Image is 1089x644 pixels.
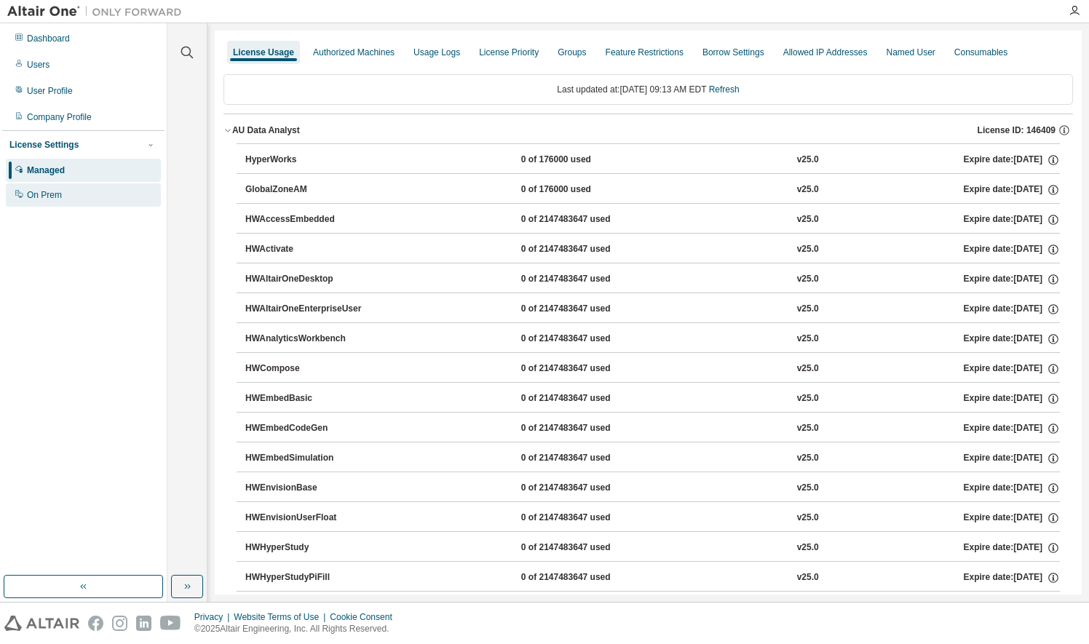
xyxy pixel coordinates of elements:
[245,442,1060,474] button: HWEmbedSimulation0 of 2147483647 usedv25.0Expire date:[DATE]
[245,362,376,375] div: HWCompose
[964,333,1060,346] div: Expire date: [DATE]
[27,189,62,201] div: On Prem
[797,482,819,495] div: v25.0
[521,303,652,316] div: 0 of 2147483647 used
[245,323,1060,355] button: HWAnalyticsWorkbench0 of 2147483647 usedv25.0Expire date:[DATE]
[797,213,819,226] div: v25.0
[232,124,300,136] div: AU Data Analyst
[964,512,1060,525] div: Expire date: [DATE]
[964,213,1060,226] div: Expire date: [DATE]
[521,333,652,346] div: 0 of 2147483647 used
[223,74,1073,105] div: Last updated at: [DATE] 09:13 AM EDT
[797,512,819,525] div: v25.0
[521,183,652,196] div: 0 of 176000 used
[783,47,868,58] div: Allowed IP Addresses
[245,154,376,167] div: HyperWorks
[245,482,376,495] div: HWEnvisionBase
[702,47,764,58] div: Borrow Settings
[245,422,376,435] div: HWEmbedCodeGen
[160,616,181,631] img: youtube.svg
[7,4,189,19] img: Altair One
[245,472,1060,504] button: HWEnvisionBase0 of 2147483647 usedv25.0Expire date:[DATE]
[521,154,652,167] div: 0 of 176000 used
[964,482,1060,495] div: Expire date: [DATE]
[245,383,1060,415] button: HWEmbedBasic0 of 2147483647 usedv25.0Expire date:[DATE]
[4,616,79,631] img: altair_logo.svg
[964,541,1060,554] div: Expire date: [DATE]
[245,592,1060,624] button: HWHyperStudyPiFit0 of 2147483647 usedv25.0Expire date:[DATE]
[964,362,1060,375] div: Expire date: [DATE]
[964,183,1060,196] div: Expire date: [DATE]
[797,571,819,584] div: v25.0
[112,616,127,631] img: instagram.svg
[136,616,151,631] img: linkedin.svg
[886,47,935,58] div: Named User
[245,234,1060,266] button: HWActivate0 of 2147483647 usedv25.0Expire date:[DATE]
[194,611,234,623] div: Privacy
[223,114,1073,146] button: AU Data AnalystLicense ID: 146409
[413,47,460,58] div: Usage Logs
[330,611,400,623] div: Cookie Consent
[521,392,652,405] div: 0 of 2147483647 used
[521,243,652,256] div: 0 of 2147483647 used
[245,571,376,584] div: HWHyperStudyPiFill
[245,303,376,316] div: HWAltairOneEnterpriseUser
[709,84,740,95] a: Refresh
[245,512,376,525] div: HWEnvisionUserFloat
[9,139,79,151] div: License Settings
[245,174,1060,206] button: GlobalZoneAM0 of 176000 usedv25.0Expire date:[DATE]
[521,541,652,554] div: 0 of 2147483647 used
[964,571,1060,584] div: Expire date: [DATE]
[521,362,652,375] div: 0 of 2147483647 used
[245,204,1060,236] button: HWAccessEmbedded0 of 2147483647 usedv25.0Expire date:[DATE]
[233,47,294,58] div: License Usage
[245,273,376,286] div: HWAltairOneDesktop
[245,333,376,346] div: HWAnalyticsWorkbench
[521,213,652,226] div: 0 of 2147483647 used
[521,273,652,286] div: 0 of 2147483647 used
[797,422,819,435] div: v25.0
[245,562,1060,594] button: HWHyperStudyPiFill0 of 2147483647 usedv25.0Expire date:[DATE]
[797,541,819,554] div: v25.0
[606,47,684,58] div: Feature Restrictions
[978,124,1056,136] span: License ID: 146409
[479,47,539,58] div: License Priority
[521,571,652,584] div: 0 of 2147483647 used
[245,243,376,256] div: HWActivate
[194,623,401,635] p: © 2025 Altair Engineering, Inc. All Rights Reserved.
[245,392,376,405] div: HWEmbedBasic
[245,353,1060,385] button: HWCompose0 of 2147483647 usedv25.0Expire date:[DATE]
[797,183,819,196] div: v25.0
[521,452,652,465] div: 0 of 2147483647 used
[797,273,819,286] div: v25.0
[245,213,376,226] div: HWAccessEmbedded
[245,452,376,465] div: HWEmbedSimulation
[964,243,1060,256] div: Expire date: [DATE]
[245,532,1060,564] button: HWHyperStudy0 of 2147483647 usedv25.0Expire date:[DATE]
[797,452,819,465] div: v25.0
[245,541,376,554] div: HWHyperStudy
[27,164,65,176] div: Managed
[797,243,819,256] div: v25.0
[521,512,652,525] div: 0 of 2147483647 used
[797,333,819,346] div: v25.0
[797,303,819,316] div: v25.0
[245,263,1060,295] button: HWAltairOneDesktop0 of 2147483647 usedv25.0Expire date:[DATE]
[245,183,376,196] div: GlobalZoneAM
[245,293,1060,325] button: HWAltairOneEnterpriseUser0 of 2147483647 usedv25.0Expire date:[DATE]
[964,303,1060,316] div: Expire date: [DATE]
[964,273,1060,286] div: Expire date: [DATE]
[88,616,103,631] img: facebook.svg
[964,154,1060,167] div: Expire date: [DATE]
[234,611,330,623] div: Website Terms of Use
[521,482,652,495] div: 0 of 2147483647 used
[964,392,1060,405] div: Expire date: [DATE]
[27,85,73,97] div: User Profile
[521,422,652,435] div: 0 of 2147483647 used
[245,413,1060,445] button: HWEmbedCodeGen0 of 2147483647 usedv25.0Expire date:[DATE]
[954,47,1007,58] div: Consumables
[313,47,395,58] div: Authorized Machines
[27,111,92,123] div: Company Profile
[27,33,70,44] div: Dashboard
[797,154,819,167] div: v25.0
